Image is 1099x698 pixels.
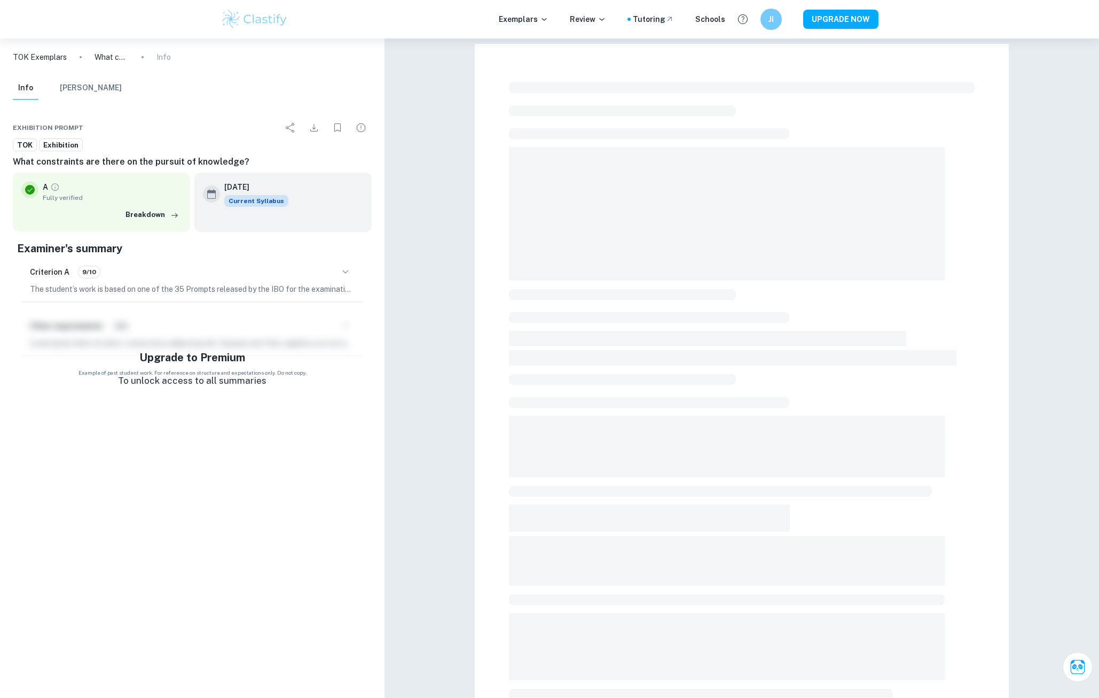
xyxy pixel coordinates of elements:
h5: Examiner's summary [17,241,367,257]
h6: [DATE] [224,181,280,193]
div: Report issue [350,117,372,138]
span: 9/10 [78,267,100,277]
p: Review [570,13,606,25]
a: Tutoring [633,13,674,25]
h6: JI [765,13,778,25]
button: Help and Feedback [734,10,752,28]
a: Grade fully verified [50,182,60,192]
h6: Criterion A [30,266,69,278]
p: What constraints are there on the pursuit of knowledge? [95,51,129,63]
div: This exemplar is based on the current syllabus. Feel free to refer to it for inspiration/ideas wh... [224,195,288,207]
h5: Upgrade to Premium [139,350,245,366]
a: Schools [695,13,725,25]
button: Breakdown [123,207,182,223]
h6: What constraints are there on the pursuit of knowledge? [13,156,372,168]
button: [PERSON_NAME] [60,76,122,100]
span: Exhibition [40,140,82,151]
p: A [43,181,48,193]
span: Exhibition Prompt [13,123,83,133]
div: Download [303,117,325,138]
div: Share [280,117,301,138]
button: JI [760,9,782,30]
div: Bookmark [327,117,348,138]
button: UPGRADE NOW [803,10,878,29]
span: Example of past student work. For reference on structure and expectations only. Do not copy. [13,369,372,377]
span: Fully verified [43,193,182,203]
img: Clastify logo [221,9,288,30]
a: TOK [13,138,37,152]
p: To unlock access to all summaries [118,374,266,388]
a: TOK Exemplars [13,51,67,63]
span: TOK [13,140,36,151]
p: Exemplars [499,13,548,25]
button: Ask Clai [1063,652,1093,682]
button: Info [13,76,38,100]
p: Info [156,51,171,63]
p: The student’s work is based on one of the 35 Prompts released by the IBO for the examination sess... [30,283,355,295]
span: Current Syllabus [224,195,288,207]
a: Exhibition [39,138,83,152]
